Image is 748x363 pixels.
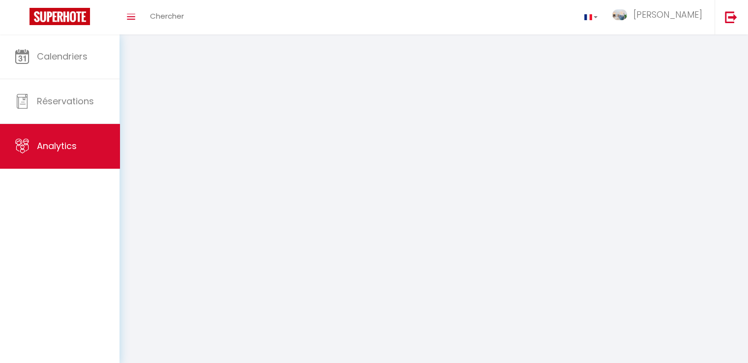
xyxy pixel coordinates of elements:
[37,95,94,107] span: Réservations
[37,50,88,62] span: Calendriers
[633,8,702,21] span: [PERSON_NAME]
[37,140,77,152] span: Analytics
[150,11,184,21] span: Chercher
[612,9,627,21] img: ...
[725,11,737,23] img: logout
[30,8,90,25] img: Super Booking
[8,4,37,33] button: Ouvrir le widget de chat LiveChat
